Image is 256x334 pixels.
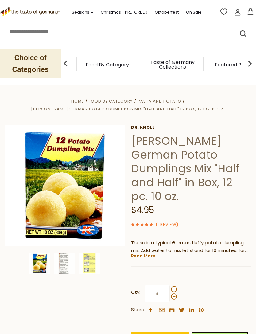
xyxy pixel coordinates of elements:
[131,306,145,314] span: Share:
[5,125,125,246] img: Dr. Knoll German Potato Dumplings Mix "Half and Half" in Box, 12 pc. 10 oz.
[138,98,181,104] a: Pasta and Potato
[101,9,147,16] a: Christmas - PRE-ORDER
[79,253,100,274] img: Dr. Knoll German Potato Dumplings Mix "Half and Half" in Box, 12 pc. 10 oz.
[145,285,170,302] input: Qty:
[131,125,251,130] a: Dr. Knoll
[72,9,93,16] a: Seasons
[156,222,178,227] span: ( )
[131,134,251,203] h1: [PERSON_NAME] German Potato Dumplings Mix "Half and Half" in Box, 12 pc. 10 oz.
[54,253,75,274] img: Dr. Knoll German Potato Dumplings Mix "Half and Half" in Box, 12 pc. 10 oz.
[131,253,155,259] a: Read More
[148,60,197,69] a: Taste of Germany Collections
[186,9,202,16] a: On Sale
[157,222,176,228] a: 1 Review
[86,62,129,67] a: Food By Category
[155,9,179,16] a: Oktoberfest
[131,239,251,254] p: These is a typical German fluffy potato dumpling mix. Add water to mix, let stand for 10 minutes,...
[131,204,154,216] span: $4.95
[60,57,72,70] img: previous arrow
[244,57,256,70] img: next arrow
[131,289,140,296] strong: Qty:
[89,98,133,104] a: Food By Category
[71,98,84,104] a: Home
[31,106,225,112] a: [PERSON_NAME] German Potato Dumplings Mix "Half and Half" in Box, 12 pc. 10 oz.
[29,253,50,274] img: Dr. Knoll German Potato Dumplings Mix "Half and Half" in Box, 12 pc. 10 oz.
